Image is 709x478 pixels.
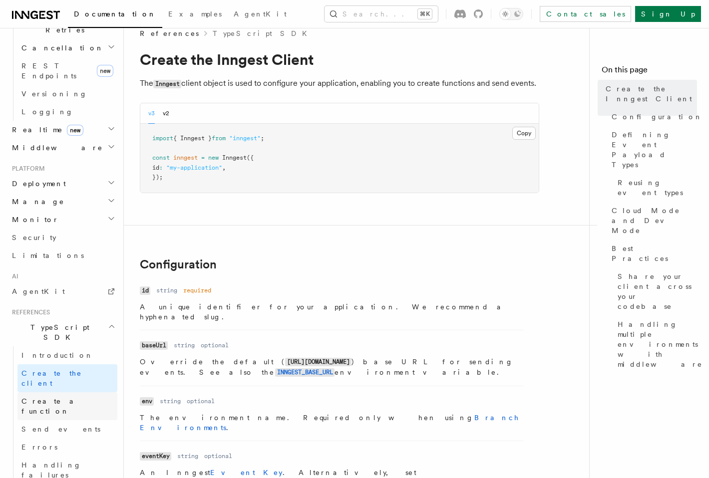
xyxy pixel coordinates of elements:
a: Create a function [17,392,117,420]
span: AgentKit [234,10,287,18]
a: Event Key [210,469,283,477]
a: AgentKit [228,3,293,27]
a: Handling multiple environments with middleware [614,315,697,373]
a: Documentation [68,3,162,28]
span: Monitor [8,215,59,225]
button: Middleware [8,139,117,157]
a: Examples [162,3,228,27]
span: Configuration [612,112,703,122]
span: Defining Event Payload Types [612,130,697,170]
button: Deployment [8,175,117,193]
span: Limitations [12,251,84,259]
a: Share your client across your codebase [614,267,697,315]
span: new [67,125,83,136]
span: Security [12,234,56,241]
span: Share your client across your codebase [618,271,697,311]
span: Create a function [21,397,81,415]
a: Create the Inngest Client [602,80,697,108]
a: Cloud Mode and Dev Mode [608,202,697,239]
span: Introduction [21,351,93,359]
span: Deployment [8,179,66,189]
span: References [8,308,50,316]
span: TypeScript SDK [8,322,108,342]
button: Realtimenew [8,121,117,139]
a: Security [8,229,117,246]
a: Create the client [17,364,117,392]
span: Manage [8,197,64,207]
span: Reusing event types [618,178,697,198]
span: Create the client [21,369,82,387]
span: Best Practices [612,243,697,263]
button: Search...⌘K [325,6,438,22]
a: Sign Up [635,6,701,22]
a: Limitations [8,246,117,264]
a: REST Endpointsnew [17,57,117,85]
a: Contact sales [540,6,631,22]
button: Cancellation [17,39,117,57]
a: Introduction [17,346,117,364]
a: Best Practices [608,239,697,267]
span: Handling multiple environments with middleware [618,319,703,369]
span: Cloud Mode and Dev Mode [612,206,697,236]
button: Monitor [8,211,117,229]
span: Cancellation [17,43,104,53]
a: Configuration [608,108,697,126]
a: Reusing event types [614,174,697,202]
span: Versioning [21,90,87,98]
span: Create the Inngest Client [606,84,697,104]
span: new [97,65,113,77]
button: Manage [8,193,117,211]
a: Errors [17,438,117,456]
kbd: ⌘K [418,9,432,19]
span: Middleware [8,143,103,153]
h4: On this page [602,64,697,80]
span: REST Endpoints [21,62,76,80]
span: AI [8,272,18,280]
span: Realtime [8,125,83,135]
span: Examples [168,10,222,18]
button: TypeScript SDK [8,318,117,346]
button: Toggle dark mode [499,8,523,20]
a: Send events [17,420,117,438]
a: AgentKit [8,282,117,300]
span: Platform [8,165,45,173]
span: Errors [21,443,57,451]
span: AgentKit [12,287,65,295]
span: Send events [21,425,100,433]
a: Defining Event Payload Types [608,126,697,174]
a: Logging [17,103,117,121]
a: Versioning [17,85,117,103]
span: Logging [21,108,73,116]
span: Documentation [74,10,156,18]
